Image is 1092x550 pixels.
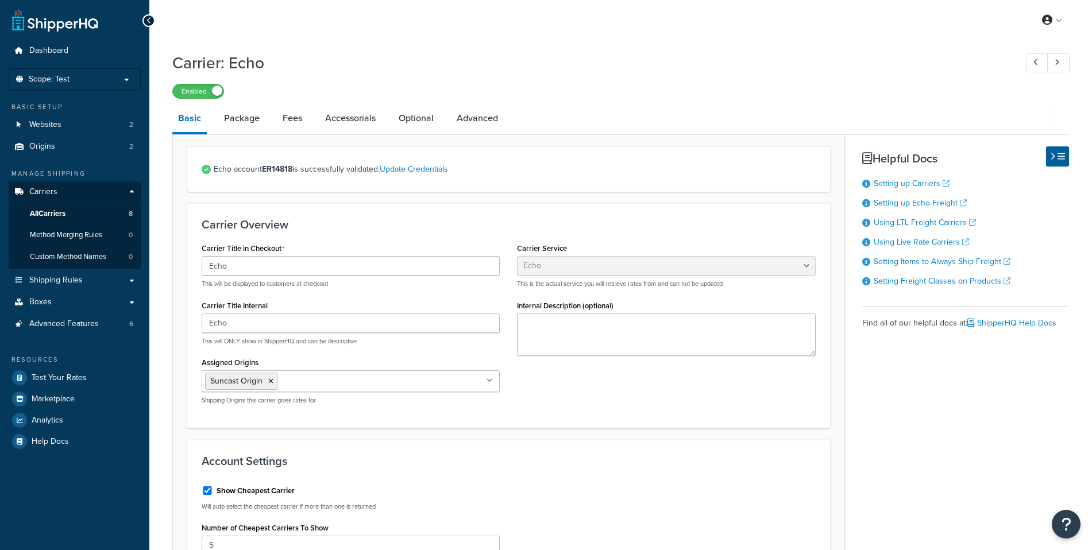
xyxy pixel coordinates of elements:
span: Suncast Origin [210,375,263,387]
span: Boxes [29,297,52,307]
a: Test Your Rates [9,367,141,388]
span: Test Your Rates [32,373,87,383]
div: Resources [9,355,141,365]
p: This is the actual service you will retrieve rates from and can not be updated [517,280,815,288]
label: Carrier Service [517,244,567,253]
p: Will auto select the cheapest carrier if more than one is returned [202,502,500,511]
li: Websites [9,114,141,135]
label: Show Cheapest Carrier [217,486,295,496]
h3: Helpful Docs [862,152,1069,165]
a: Origins2 [9,136,141,157]
span: 2 [129,142,133,152]
a: AllCarriers8 [9,203,141,224]
a: Help Docs [9,431,141,452]
span: Carriers [29,187,57,197]
span: 8 [129,209,133,219]
a: Dashboard [9,40,141,61]
a: Setting up Echo Freight [874,197,967,209]
a: Basic [172,104,207,134]
a: Accessorials [319,104,381,132]
span: 2 [129,120,133,130]
label: Assigned Origins [202,358,258,367]
a: Package [218,104,265,132]
a: Shipping Rules [9,270,141,291]
span: Scope: Test [29,75,70,84]
a: Carriers [9,181,141,203]
a: Analytics [9,410,141,431]
button: Open Resource Center [1052,510,1081,539]
li: Custom Method Names [9,246,141,268]
label: Number of Cheapest Carriers To Show [202,524,329,532]
a: Advanced Features6 [9,313,141,335]
label: Internal Description (optional) [517,301,613,310]
span: Marketplace [32,394,75,404]
span: 0 [129,252,133,262]
strong: ER14818 [262,163,292,175]
a: Next Record [1047,53,1070,72]
span: Shipping Rules [29,276,83,285]
div: Basic Setup [9,102,141,112]
a: Setting up Carriers [874,177,950,189]
span: Dashboard [29,46,68,56]
label: Carrier Title Internal [202,301,268,310]
span: Advanced Features [29,319,99,329]
span: Echo account is successfully validated. [214,161,816,177]
span: Help Docs [32,437,69,447]
a: Update Credentials [380,163,448,175]
li: Advanced Features [9,313,141,335]
h1: Carrier: Echo [172,52,1005,74]
a: Boxes [9,292,141,313]
a: Fees [277,104,308,132]
span: All Carriers [30,209,65,219]
p: This will be displayed to customers at checkout [202,280,500,288]
span: Method Merging Rules [30,230,102,240]
a: Setting Freight Classes on Products [874,275,1010,287]
a: Custom Method Names0 [9,246,141,268]
a: Optional [393,104,439,132]
a: Marketplace [9,389,141,409]
span: 6 [129,319,133,329]
span: Websites [29,120,61,130]
p: Shipping Origins this carrier gives rates for [202,396,500,405]
div: Manage Shipping [9,169,141,179]
span: Analytics [32,416,63,425]
span: Custom Method Names [30,252,106,262]
a: ShipperHQ Help Docs [967,317,1056,329]
h3: Account Settings [202,455,816,467]
a: Using Live Rate Carriers [874,236,969,248]
span: Origins [29,142,55,152]
a: Using LTL Freight Carriers [874,216,976,228]
span: 0 [129,230,133,240]
label: Carrier Title in Checkout [202,244,284,253]
li: Method Merging Rules [9,224,141,246]
a: Advanced [451,104,504,132]
h3: Carrier Overview [202,218,816,231]
label: Enabled [173,84,223,98]
button: Hide Help Docs [1046,146,1069,166]
li: Carriers [9,181,141,269]
a: Websites2 [9,114,141,135]
a: Previous Record [1026,53,1048,72]
a: Setting Items to Always Ship Freight [874,255,1010,268]
a: Method Merging Rules0 [9,224,141,246]
li: Origins [9,136,141,157]
p: This will ONLY show in ShipperHQ and can be descriptive [202,337,500,346]
div: Find all of our helpful docs at: [862,306,1069,331]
